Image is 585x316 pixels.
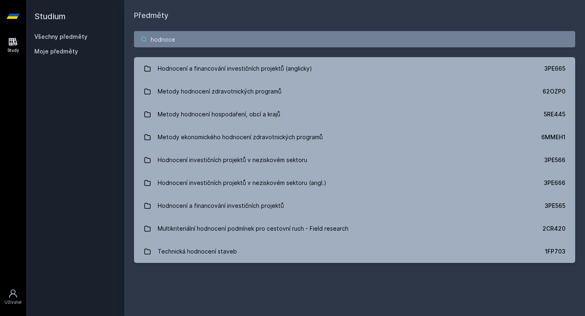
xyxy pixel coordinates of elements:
a: Study [2,33,25,58]
a: Hodnocení investičních projektů v neziskovém sektoru 3PE566 [134,149,575,171]
div: 62OZP0 [543,87,565,96]
a: Všechny předměty [34,33,87,40]
div: Hodnocení investičních projektů v neziskovém sektoru [158,152,307,168]
div: Uživatel [4,299,22,305]
a: Hodnocení investičních projektů v neziskovém sektoru (angl.) 3PE666 [134,171,575,194]
div: 1FP703 [545,247,565,256]
div: 3PE565 [545,202,565,210]
a: Metody hodnocení zdravotnických programů 62OZP0 [134,80,575,103]
a: Technická hodnocení staveb 1FP703 [134,240,575,263]
div: Multikriteriální hodnocení podmínek pro cestovní ruch - Field research [158,220,348,237]
input: Název nebo ident předmětu… [134,31,575,47]
a: Hodnocení a financování investičních projektů (anglicky) 3PE665 [134,57,575,80]
div: 6MMEH1 [541,133,565,141]
a: Multikriteriální hodnocení podmínek pro cestovní ruch - Field research 2CR420 [134,217,575,240]
div: Hodnocení investičních projektů v neziskovém sektoru (angl.) [158,175,326,191]
h1: Předměty [134,10,575,21]
div: Technická hodnocení staveb [158,243,237,260]
div: Hodnocení a financování investičních projektů [158,198,284,214]
div: 3PE665 [544,65,565,73]
a: Uživatel [2,285,25,309]
div: 3PE566 [544,156,565,164]
div: 5RE445 [544,110,565,118]
div: Hodnocení a financování investičních projektů (anglicky) [158,60,312,77]
div: 2CR420 [543,225,565,233]
span: Moje předměty [34,47,78,56]
div: Metody ekonomického hodnocení zdravotnických programů [158,129,323,145]
div: Metody hodnocení hospodaření, obcí a krajů [158,106,280,122]
div: Metody hodnocení zdravotnických programů [158,83,281,100]
a: Hodnocení a financování investičních projektů 3PE565 [134,194,575,217]
div: Study [7,47,19,53]
div: 3PE666 [544,179,565,187]
a: Metody ekonomického hodnocení zdravotnických programů 6MMEH1 [134,126,575,149]
a: Metody hodnocení hospodaření, obcí a krajů 5RE445 [134,103,575,126]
